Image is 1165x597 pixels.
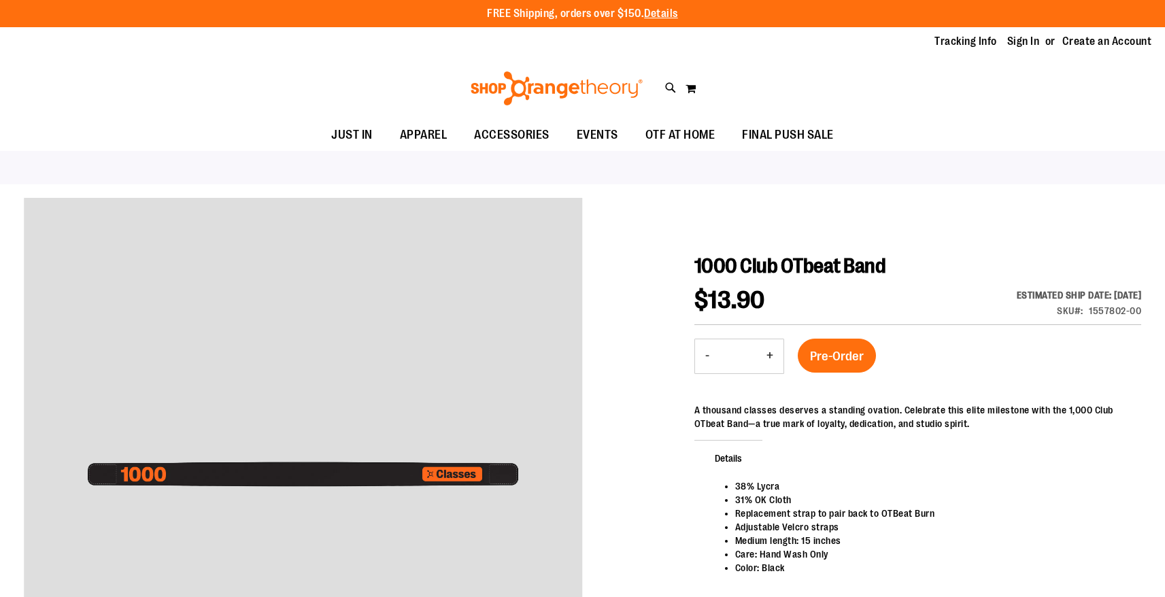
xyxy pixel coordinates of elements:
[460,120,563,151] a: ACCESSORIES
[1062,34,1152,49] a: Create an Account
[934,34,997,49] a: Tracking Info
[1057,305,1083,316] strong: SKU
[331,120,373,150] span: JUST IN
[735,507,1128,520] li: Replacement strap to pair back to OTBeat Burn
[694,440,762,475] span: Details
[735,547,1128,561] li: Care: Hand Wash Only
[735,520,1128,534] li: Adjustable Velcro straps
[474,120,550,150] span: ACCESSORIES
[694,286,765,314] span: $13.90
[694,254,886,277] span: 1000 Club OTbeat Band
[487,6,678,22] p: FREE Shipping, orders over $150.
[742,120,834,150] span: FINAL PUSH SALE
[644,7,678,20] a: Details
[1089,304,1141,318] div: 1557802-00
[645,120,715,150] span: OTF AT HOME
[1017,288,1142,302] div: Estimated ship date: [DATE]
[563,120,632,151] a: EVENTS
[798,339,876,373] button: Pre-Order
[695,339,720,373] button: Decrease product quantity
[728,120,847,151] a: FINAL PUSH SALE
[756,339,783,373] button: Increase product quantity
[1007,34,1040,49] a: Sign In
[400,120,448,150] span: APPAREL
[469,71,645,105] img: Shop Orangetheory
[386,120,461,151] a: APPAREL
[735,561,1128,575] li: Color: Black
[632,120,729,151] a: OTF AT HOME
[577,120,618,150] span: EVENTS
[694,403,1141,430] div: A thousand classes deserves a standing ovation. Celebrate this elite milestone with the 1,000 Clu...
[735,479,1128,493] li: 38% Lycra
[735,493,1128,507] li: 31% OK Cloth
[810,349,864,364] span: Pre-Order
[318,120,386,150] a: JUST IN
[720,340,756,373] input: Product quantity
[735,534,1128,547] li: Medium length: 15 inches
